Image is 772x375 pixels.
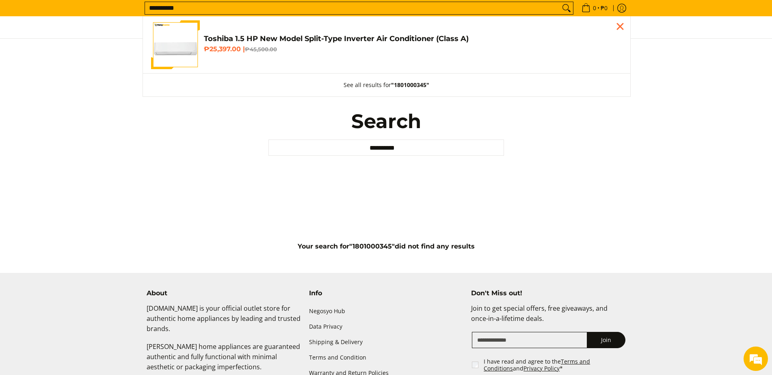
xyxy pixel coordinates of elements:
[4,222,155,251] textarea: Type your message and hit 'Enter'
[471,303,625,332] p: Join to get special offers, free giveaways, and once-in-a-lifetime deals.
[560,2,573,14] button: Search
[151,20,622,69] a: Toshiba 1.5 HP New Model Split-Type Inverter Air Conditioner (Class A) Toshiba 1.5 HP New Model S...
[599,5,609,11] span: ₱0
[587,332,625,348] button: Join
[471,289,625,297] h4: Don't Miss out!
[309,319,463,334] a: Data Privacy
[309,334,463,350] a: Shipping & Delivery
[245,46,277,52] del: ₱45,500.00
[147,289,301,297] h4: About
[523,364,560,372] a: Privacy Policy
[592,5,597,11] span: 0
[147,303,301,342] p: [DOMAIN_NAME] is your official outlet store for authentic home appliances by leading and trusted ...
[309,289,463,297] h4: Info
[391,81,429,89] strong: "1801000345"
[484,358,590,373] a: Terms and Conditions
[143,242,630,251] h5: Your search for did not find any results
[484,358,626,372] label: I have read and agree to the and *
[349,242,395,250] strong: "1801000345"
[133,4,153,24] div: Minimize live chat window
[309,350,463,365] a: Terms and Condition
[335,74,437,96] button: See all results for"1801000345"
[47,102,112,185] span: We're online!
[42,46,136,56] div: Chat with us now
[204,34,622,44] h4: Toshiba 1.5 HP New Model Split-Type Inverter Air Conditioner (Class A)
[309,303,463,319] a: Negosyo Hub
[268,109,504,133] h1: Search
[579,4,610,13] span: •
[204,45,622,53] h6: ₱25,397.00 |
[151,20,200,69] img: Toshiba 1.5 HP New Model Split-Type Inverter Air Conditioner (Class A)
[614,20,626,33] div: Close pop up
